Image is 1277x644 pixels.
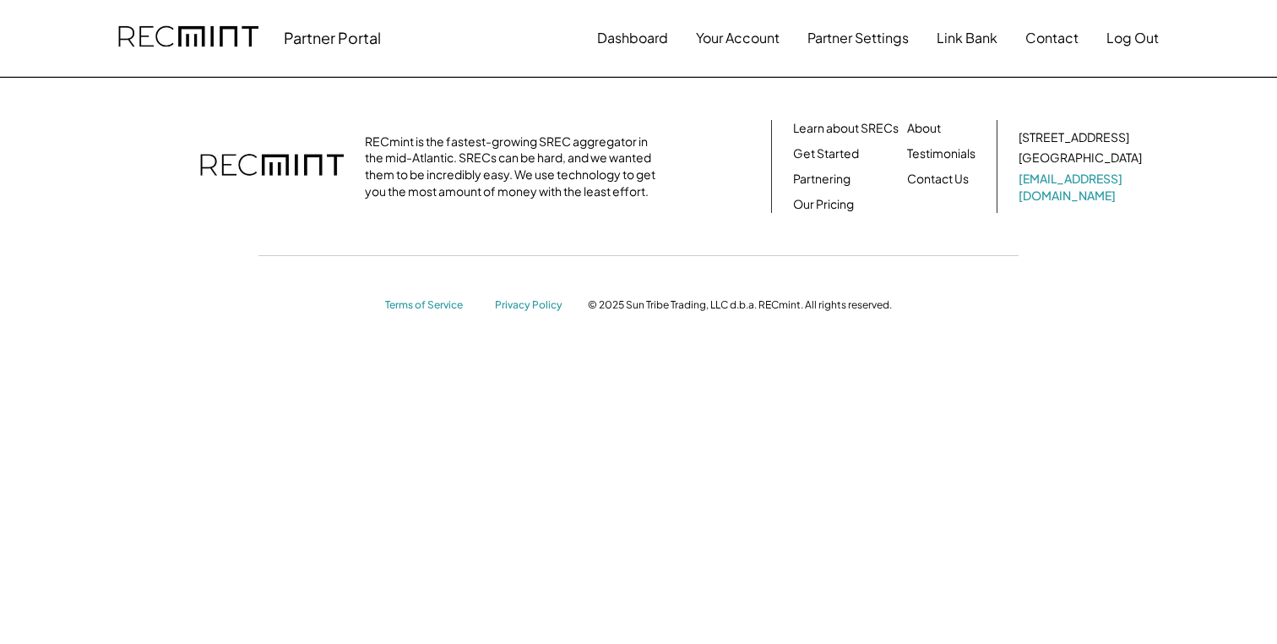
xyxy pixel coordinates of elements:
[118,9,258,67] img: recmint-logotype%403x.png
[588,298,892,312] div: © 2025 Sun Tribe Trading, LLC d.b.a. RECmint. All rights reserved.
[365,134,665,199] div: RECmint is the fastest-growing SREC aggregator in the mid-Atlantic. SRECs can be hard, and we wan...
[696,21,780,55] button: Your Account
[284,28,381,47] div: Partner Portal
[495,298,571,313] a: Privacy Policy
[793,120,899,137] a: Learn about SRECs
[1019,129,1129,146] div: [STREET_ADDRESS]
[907,171,969,188] a: Contact Us
[200,137,344,196] img: recmint-logotype%403x.png
[937,21,997,55] button: Link Bank
[793,171,850,188] a: Partnering
[793,196,854,213] a: Our Pricing
[597,21,668,55] button: Dashboard
[1025,21,1079,55] button: Contact
[907,145,975,162] a: Testimonials
[385,298,478,313] a: Terms of Service
[807,21,909,55] button: Partner Settings
[793,145,859,162] a: Get Started
[1106,21,1159,55] button: Log Out
[1019,171,1145,204] a: [EMAIL_ADDRESS][DOMAIN_NAME]
[907,120,941,137] a: About
[1019,150,1142,166] div: [GEOGRAPHIC_DATA]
